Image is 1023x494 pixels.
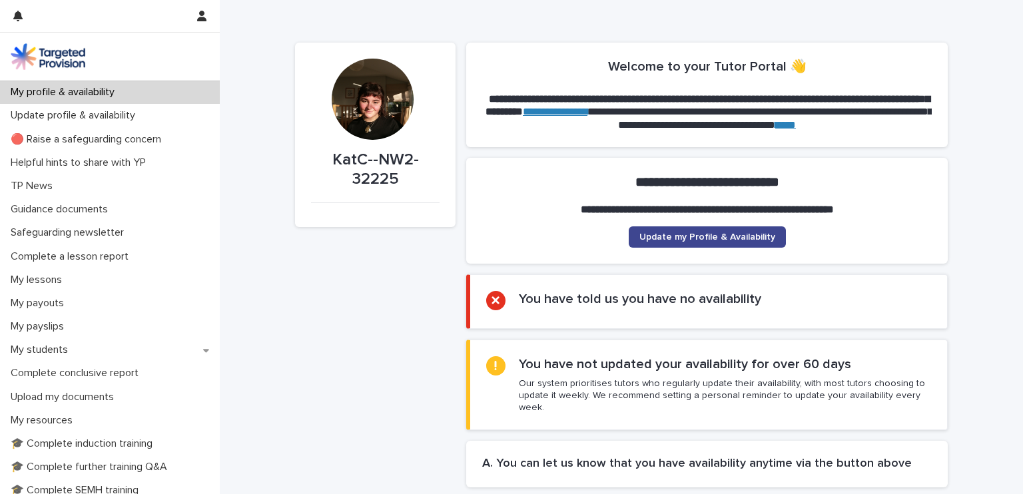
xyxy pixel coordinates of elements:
[639,232,775,242] span: Update my Profile & Availability
[5,156,157,169] p: Helpful hints to share with YP
[5,226,135,239] p: Safeguarding newsletter
[5,203,119,216] p: Guidance documents
[311,150,440,189] p: KatC--NW2-32225
[5,344,79,356] p: My students
[5,414,83,427] p: My resources
[629,226,786,248] a: Update my Profile & Availability
[608,59,807,75] h2: Welcome to your Tutor Portal 👋
[519,377,931,414] p: Our system prioritises tutors who regularly update their availability, with most tutors choosing ...
[5,250,139,263] p: Complete a lesson report
[11,43,85,70] img: M5nRWzHhSzIhMunXDL62
[5,109,146,122] p: Update profile & availability
[519,356,851,372] h2: You have not updated your availability for over 60 days
[5,133,172,146] p: 🔴 Raise a safeguarding concern
[5,86,125,99] p: My profile & availability
[5,391,125,403] p: Upload my documents
[5,437,163,450] p: 🎓 Complete induction training
[5,180,63,192] p: TP News
[5,274,73,286] p: My lessons
[5,297,75,310] p: My payouts
[482,457,932,471] h2: A. You can let us know that you have availability anytime via the button above
[519,291,761,307] h2: You have told us you have no availability
[5,367,149,379] p: Complete conclusive report
[5,320,75,333] p: My payslips
[5,461,178,473] p: 🎓 Complete further training Q&A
